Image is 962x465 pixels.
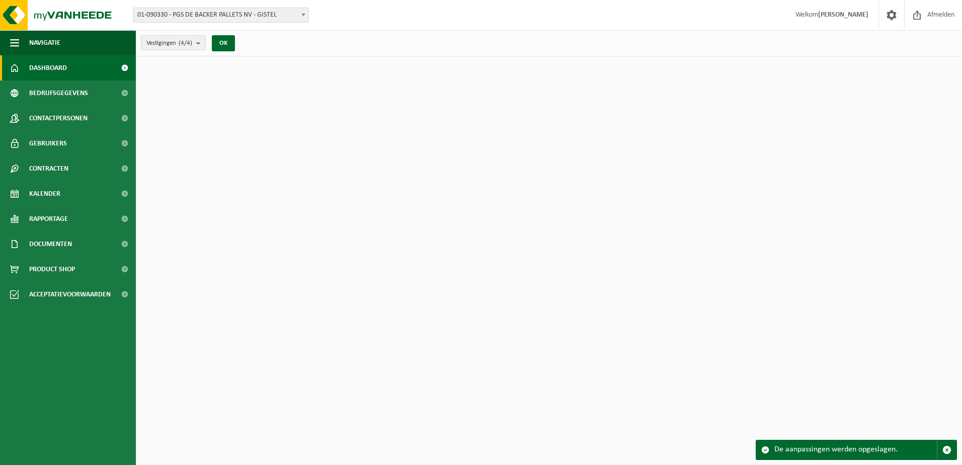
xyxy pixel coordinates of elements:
span: Documenten [29,231,72,257]
span: Navigatie [29,30,60,55]
iframe: chat widget [5,443,168,465]
div: De aanpassingen werden opgeslagen. [774,440,937,459]
span: 01-090330 - PGS DE BACKER PALLETS NV - GISTEL [133,8,309,23]
span: Vestigingen [146,36,192,51]
span: Kalender [29,181,60,206]
button: Vestigingen(4/4) [141,35,206,50]
span: Product Shop [29,257,75,282]
span: Dashboard [29,55,67,81]
span: Acceptatievoorwaarden [29,282,111,307]
span: 01-090330 - PGS DE BACKER PALLETS NV - GISTEL [133,8,308,22]
span: Bedrijfsgegevens [29,81,88,106]
span: Contactpersonen [29,106,88,131]
span: Rapportage [29,206,68,231]
button: OK [212,35,235,51]
strong: [PERSON_NAME] [818,11,868,19]
count: (4/4) [179,40,192,46]
span: Contracten [29,156,68,181]
span: Gebruikers [29,131,67,156]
